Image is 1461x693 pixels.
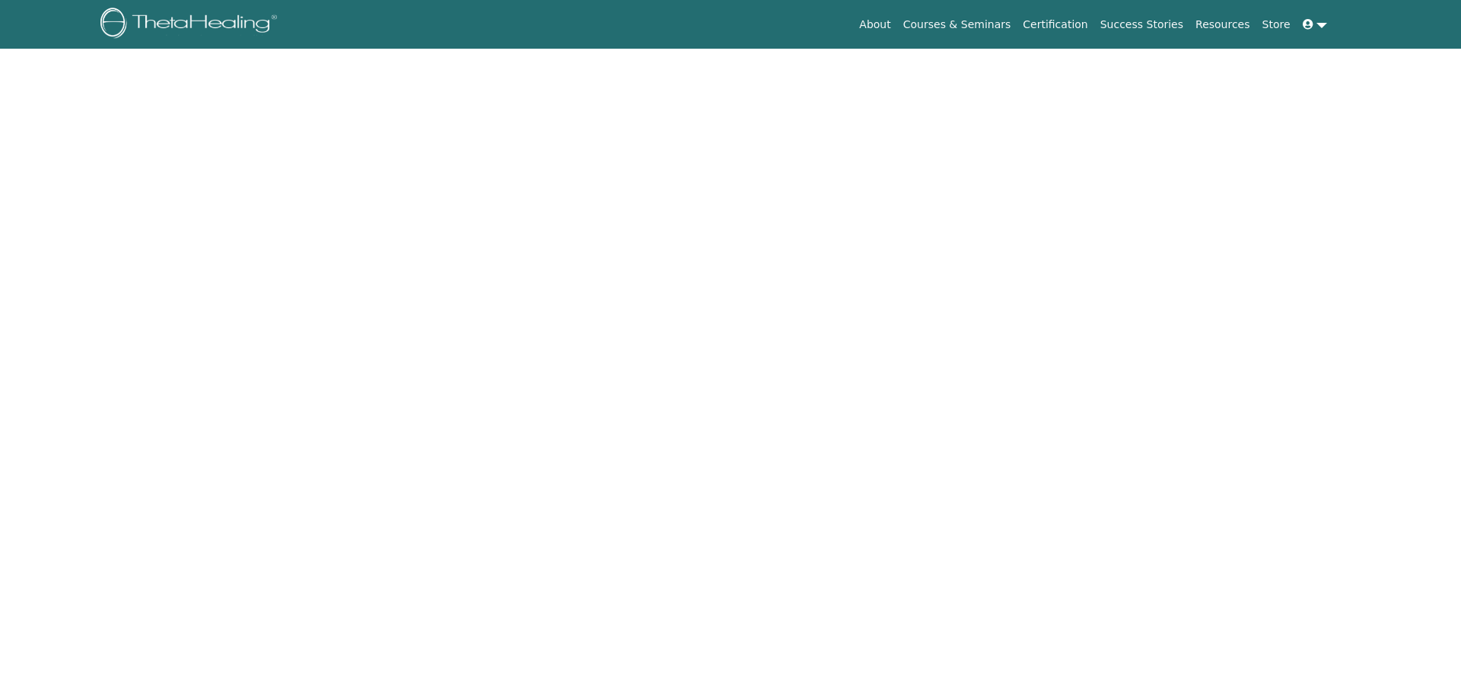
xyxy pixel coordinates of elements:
a: Success Stories [1094,11,1189,39]
img: logo.png [100,8,282,42]
a: Certification [1017,11,1093,39]
a: About [853,11,896,39]
a: Resources [1189,11,1256,39]
a: Courses & Seminars [897,11,1017,39]
a: Store [1256,11,1297,39]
